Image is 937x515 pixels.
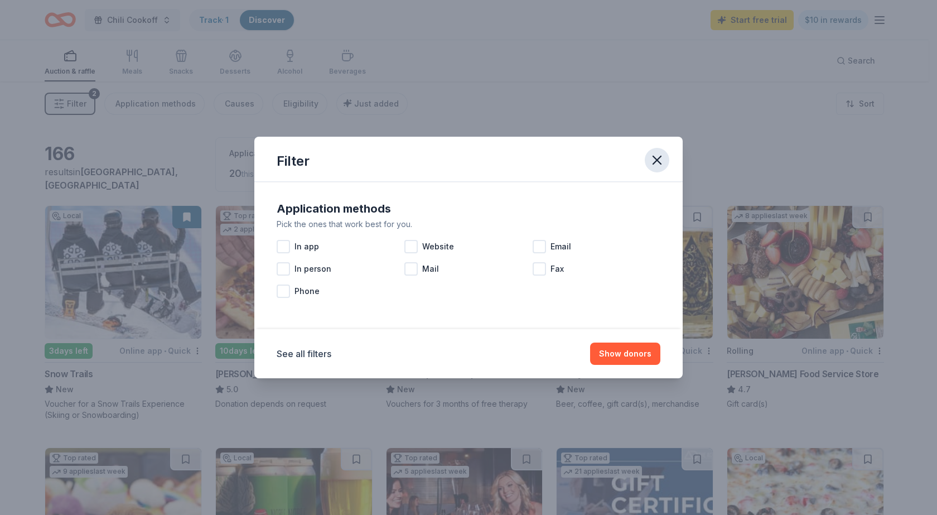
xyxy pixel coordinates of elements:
span: In person [294,262,331,276]
span: Fax [550,262,564,276]
span: Mail [422,262,439,276]
span: Website [422,240,454,253]
span: Phone [294,285,320,298]
div: Pick the ones that work best for you. [277,218,660,231]
button: See all filters [277,347,331,360]
span: Email [550,240,571,253]
div: Filter [277,152,310,170]
div: Application methods [277,200,660,218]
span: In app [294,240,319,253]
button: Show donors [590,343,660,365]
